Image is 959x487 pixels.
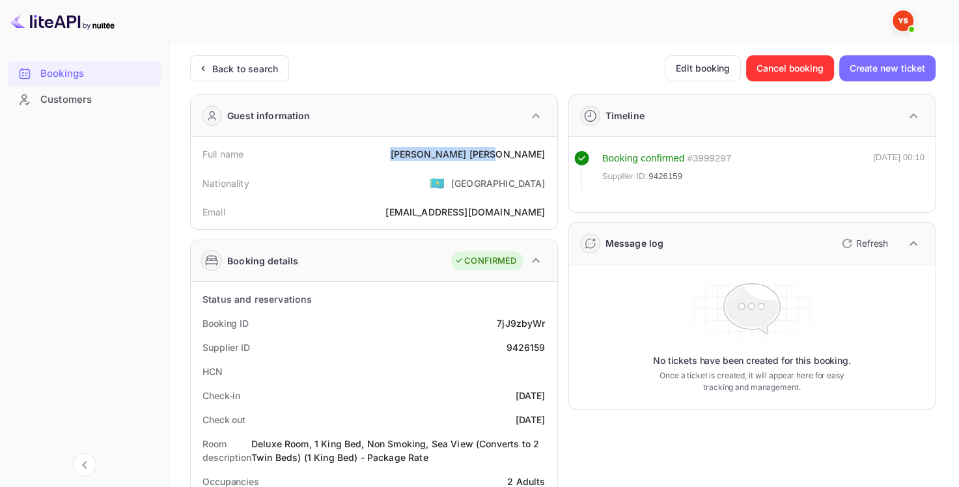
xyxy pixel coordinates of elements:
[665,55,741,81] button: Edit booking
[8,87,161,111] a: Customers
[202,341,250,354] div: Supplier ID
[893,10,913,31] img: Yandex Support
[40,92,154,107] div: Customers
[454,255,516,268] div: CONFIRMED
[430,171,445,195] span: United States
[8,87,161,113] div: Customers
[834,233,893,254] button: Refresh
[10,10,115,31] img: LiteAPI logo
[873,151,924,189] div: [DATE] 00:10
[8,61,161,85] a: Bookings
[687,151,731,166] div: # 3999297
[202,176,249,190] div: Nationality
[605,109,645,122] div: Timeline
[602,170,648,183] span: Supplier ID:
[8,61,161,87] div: Bookings
[202,389,240,402] div: Check-in
[516,389,546,402] div: [DATE]
[202,316,249,330] div: Booking ID
[746,55,834,81] button: Cancel booking
[856,236,888,250] p: Refresh
[602,151,685,166] div: Booking confirmed
[227,254,298,268] div: Booking details
[202,292,312,306] div: Status and reservations
[202,205,225,219] div: Email
[73,453,96,477] button: Collapse navigation
[385,205,545,219] div: [EMAIL_ADDRESS][DOMAIN_NAME]
[653,354,851,367] p: No tickets have been created for this booking.
[251,437,546,464] div: Deluxe Room, 1 King Bed, Non Smoking, Sea View (Converts to 2 Twin Beds) (1 King Bed) - Package Rate
[451,176,546,190] div: [GEOGRAPHIC_DATA]
[202,413,245,426] div: Check out
[497,316,545,330] div: 7jJ9zbyWr
[227,109,311,122] div: Guest information
[390,147,545,161] div: [PERSON_NAME] [PERSON_NAME]
[202,437,251,464] div: Room description
[202,147,243,161] div: Full name
[212,62,278,76] div: Back to search
[648,170,682,183] span: 9426159
[202,365,223,378] div: HCN
[605,236,664,250] div: Message log
[40,66,154,81] div: Bookings
[654,370,850,393] p: Once a ticket is created, it will appear here for easy tracking and management.
[506,341,545,354] div: 9426159
[516,413,546,426] div: [DATE]
[839,55,936,81] button: Create new ticket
